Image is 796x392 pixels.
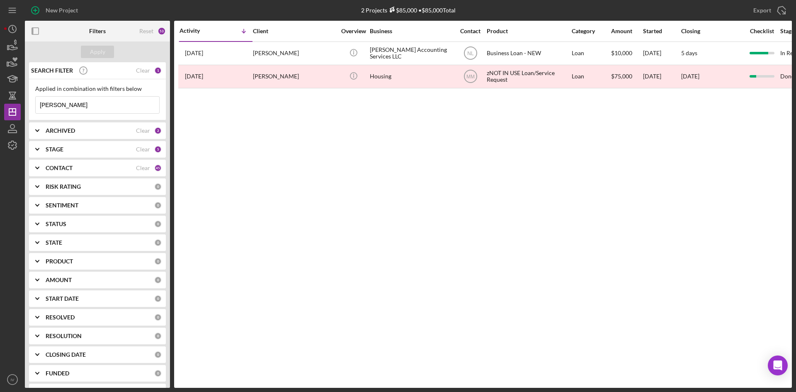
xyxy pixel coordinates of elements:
div: 0 [154,202,162,209]
button: New Project [25,2,86,19]
div: Amount [611,28,642,34]
div: Clear [136,67,150,74]
b: SENTIMENT [46,202,78,209]
div: Apply [90,46,105,58]
div: Open Intercom Messenger [768,355,788,375]
b: RESOLVED [46,314,75,321]
div: Clear [136,165,150,171]
div: Applied in combination with filters below [35,85,160,92]
div: 0 [154,276,162,284]
button: IV [4,371,21,388]
div: 5 [154,146,162,153]
div: Reset [139,28,153,34]
div: [DATE] [643,42,680,64]
text: IV [10,377,15,382]
div: 0 [154,220,162,228]
div: 2 [154,127,162,134]
div: Category [572,28,610,34]
button: Export [745,2,792,19]
div: [PERSON_NAME] [253,66,336,88]
div: 0 [154,370,162,377]
b: CONTACT [46,165,73,171]
div: 0 [154,314,162,321]
b: Filters [89,28,106,34]
div: Clear [136,146,150,153]
div: 53 [158,27,166,35]
div: 0 [154,295,162,302]
b: RESOLUTION [46,333,82,339]
div: 0 [154,239,162,246]
div: 0 [154,351,162,358]
b: STATE [46,239,62,246]
button: Apply [81,46,114,58]
text: NL [467,51,474,56]
time: 2025-09-04 15:48 [185,50,203,56]
div: Loan [572,42,610,64]
div: Business Loan - NEW [487,42,570,64]
div: [PERSON_NAME] [253,42,336,64]
div: Activity [180,27,216,34]
div: 0 [154,183,162,190]
div: 0 [154,258,162,265]
b: FUNDED [46,370,69,377]
time: 5 days [681,49,697,56]
b: SEARCH FILTER [31,67,73,74]
div: 2 Projects • $85,000 Total [361,7,456,14]
div: Contact [455,28,486,34]
div: Client [253,28,336,34]
b: STAGE [46,146,63,153]
b: CLOSING DATE [46,351,86,358]
b: ARCHIVED [46,127,75,134]
span: $10,000 [611,49,632,56]
div: [DATE] [643,66,680,88]
div: Checklist [744,28,779,34]
div: Overview [338,28,369,34]
text: MM [466,74,475,80]
div: [PERSON_NAME] Accounting Services LLC [370,42,453,64]
div: Started [643,28,680,34]
div: 1 [154,67,162,74]
div: New Project [46,2,78,19]
div: $85,000 [387,7,417,14]
time: [DATE] [681,73,699,80]
div: Housing [370,66,453,88]
div: Loan [572,66,610,88]
div: Closing [681,28,743,34]
b: AMOUNT [46,277,72,283]
b: RISK RATING [46,183,81,190]
b: STATUS [46,221,66,227]
b: PRODUCT [46,258,73,265]
div: Product [487,28,570,34]
b: START DATE [46,295,79,302]
div: Business [370,28,453,34]
div: Export [753,2,771,19]
div: 0 [154,332,162,340]
div: zNOT IN USE Loan/Service Request [487,66,570,88]
div: Clear [136,127,150,134]
div: $75,000 [611,66,642,88]
div: 45 [154,164,162,172]
time: 2022-08-03 21:19 [185,73,203,80]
